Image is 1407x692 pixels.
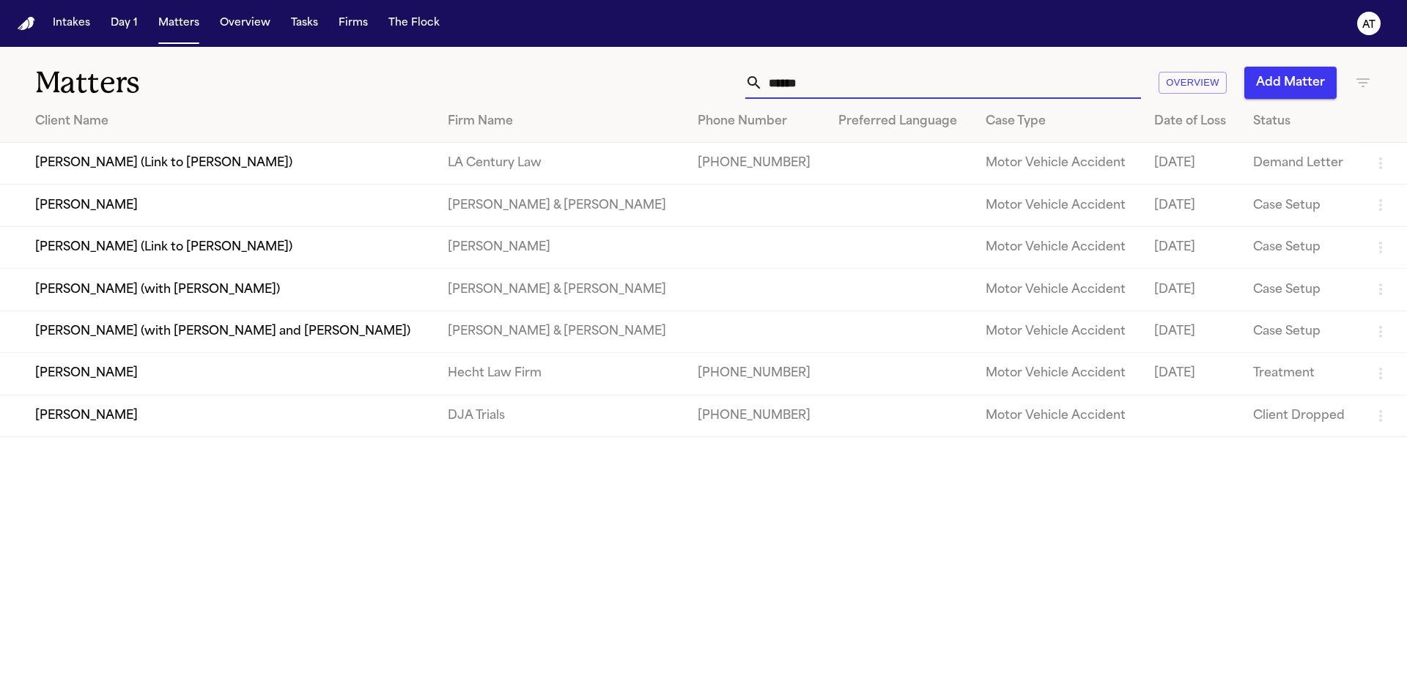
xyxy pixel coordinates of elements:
button: Overview [214,10,276,37]
td: [PHONE_NUMBER] [686,353,827,395]
td: Motor Vehicle Accident [974,185,1142,226]
img: Finch Logo [18,17,35,31]
div: Case Type [986,113,1131,130]
td: Motor Vehicle Accident [974,269,1142,310]
a: Home [18,17,35,31]
td: Case Setup [1241,310,1360,352]
td: Demand Letter [1241,143,1360,185]
td: Case Setup [1241,269,1360,310]
td: Motor Vehicle Accident [974,395,1142,436]
button: Overview [1159,72,1227,94]
td: Motor Vehicle Accident [974,226,1142,268]
td: LA Century Law [436,143,686,185]
button: Day 1 [105,10,144,37]
td: Motor Vehicle Accident [974,143,1142,185]
td: Motor Vehicle Accident [974,310,1142,352]
td: DJA Trials [436,395,686,436]
button: Tasks [285,10,324,37]
button: The Flock [383,10,446,37]
div: Client Name [35,113,424,130]
td: [PERSON_NAME] & [PERSON_NAME] [436,185,686,226]
td: [DATE] [1142,185,1241,226]
td: Treatment [1241,353,1360,395]
td: Client Dropped [1241,395,1360,436]
h1: Matters [35,64,424,101]
div: Date of Loss [1154,113,1229,130]
td: [DATE] [1142,310,1241,352]
td: [PERSON_NAME] & [PERSON_NAME] [436,269,686,310]
td: Case Setup [1241,226,1360,268]
td: [PHONE_NUMBER] [686,395,827,436]
button: Matters [152,10,205,37]
td: [PERSON_NAME] [436,226,686,268]
td: [DATE] [1142,143,1241,185]
td: [DATE] [1142,269,1241,310]
div: Firm Name [448,113,674,130]
div: Preferred Language [838,113,961,130]
button: Add Matter [1244,67,1337,99]
button: Firms [333,10,374,37]
div: Phone Number [698,113,815,130]
button: Intakes [47,10,96,37]
td: Motor Vehicle Accident [974,353,1142,395]
td: Case Setup [1241,185,1360,226]
td: Hecht Law Firm [436,353,686,395]
td: [DATE] [1142,226,1241,268]
td: [PERSON_NAME] & [PERSON_NAME] [436,310,686,352]
td: [PHONE_NUMBER] [686,143,827,185]
div: Status [1253,113,1348,130]
td: [DATE] [1142,353,1241,395]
